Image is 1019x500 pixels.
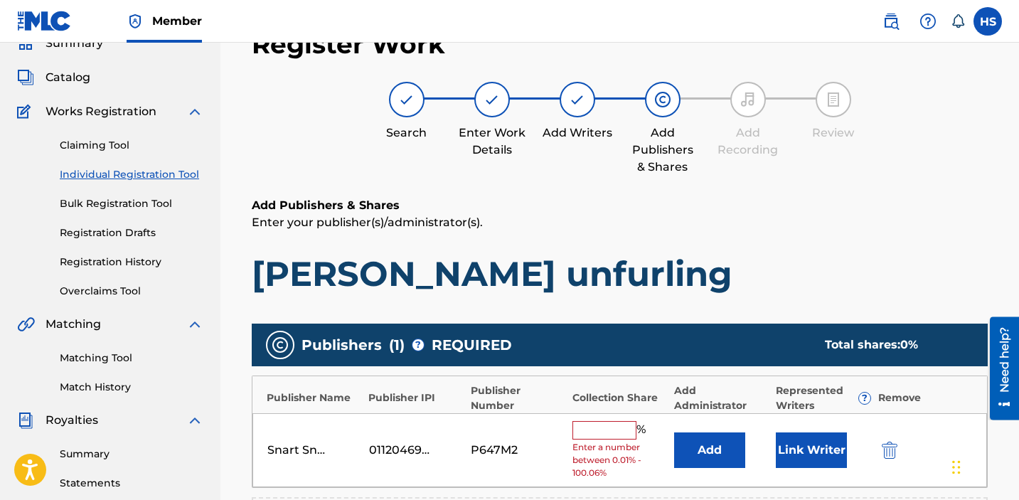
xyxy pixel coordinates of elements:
[17,69,34,86] img: Catalog
[900,338,918,351] span: 0 %
[948,432,1019,500] iframe: Chat Widget
[16,10,35,75] div: Need help?
[272,336,289,353] img: publishers
[882,442,897,459] img: 12a2ab48e56ec057fbd8.svg
[979,317,1019,420] iframe: Resource Center
[951,14,965,28] div: Notifications
[60,351,203,366] a: Matching Tool
[776,432,847,468] button: Link Writer
[471,383,565,413] div: Publisher Number
[17,69,90,86] a: CatalogCatalog
[952,446,961,489] div: Drag
[572,390,667,405] div: Collection Share
[17,103,36,120] img: Works Registration
[60,476,203,491] a: Statements
[412,339,424,351] span: ?
[776,383,870,413] div: Represented Writers
[46,412,98,429] span: Royalties
[252,197,988,214] h6: Add Publishers & Shares
[919,13,937,30] img: help
[973,7,1002,36] div: User Menu
[17,316,35,333] img: Matching
[877,7,905,36] a: Public Search
[60,196,203,211] a: Bulk Registration Tool
[17,412,34,429] img: Royalties
[60,167,203,182] a: Individual Registration Tool
[267,390,361,405] div: Publisher Name
[60,447,203,462] a: Summary
[17,35,103,52] a: SummarySummary
[252,28,445,60] h2: Register Work
[740,91,757,108] img: step indicator icon for Add Recording
[859,393,870,404] span: ?
[457,124,528,159] div: Enter Work Details
[186,103,203,120] img: expand
[825,91,842,108] img: step indicator icon for Review
[60,255,203,270] a: Registration History
[674,383,769,413] div: Add Administrator
[46,69,90,86] span: Catalog
[674,432,745,468] button: Add
[798,124,869,142] div: Review
[60,225,203,240] a: Registration Drafts
[636,421,649,440] span: %
[46,35,103,52] span: Summary
[17,35,34,52] img: Summary
[127,13,144,30] img: Top Rightsholder
[368,390,463,405] div: Publisher IPI
[713,124,784,159] div: Add Recording
[572,441,667,479] span: Enter a number between 0.01% - 100.06%
[627,124,698,176] div: Add Publishers & Shares
[914,7,942,36] div: Help
[542,124,613,142] div: Add Writers
[60,380,203,395] a: Match History
[186,412,203,429] img: expand
[484,91,501,108] img: step indicator icon for Enter Work Details
[60,284,203,299] a: Overclaims Tool
[389,334,405,356] span: ( 1 )
[398,91,415,108] img: step indicator icon for Search
[186,316,203,333] img: expand
[252,214,988,231] p: Enter your publisher(s)/administrator(s).
[878,390,973,405] div: Remove
[46,316,101,333] span: Matching
[17,11,72,31] img: MLC Logo
[60,138,203,153] a: Claiming Tool
[302,334,382,356] span: Publishers
[432,334,512,356] span: REQUIRED
[569,91,586,108] img: step indicator icon for Add Writers
[252,252,988,295] h1: [PERSON_NAME] unfurling
[46,103,156,120] span: Works Registration
[654,91,671,108] img: step indicator icon for Add Publishers & Shares
[152,13,202,29] span: Member
[371,124,442,142] div: Search
[825,336,959,353] div: Total shares:
[882,13,900,30] img: search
